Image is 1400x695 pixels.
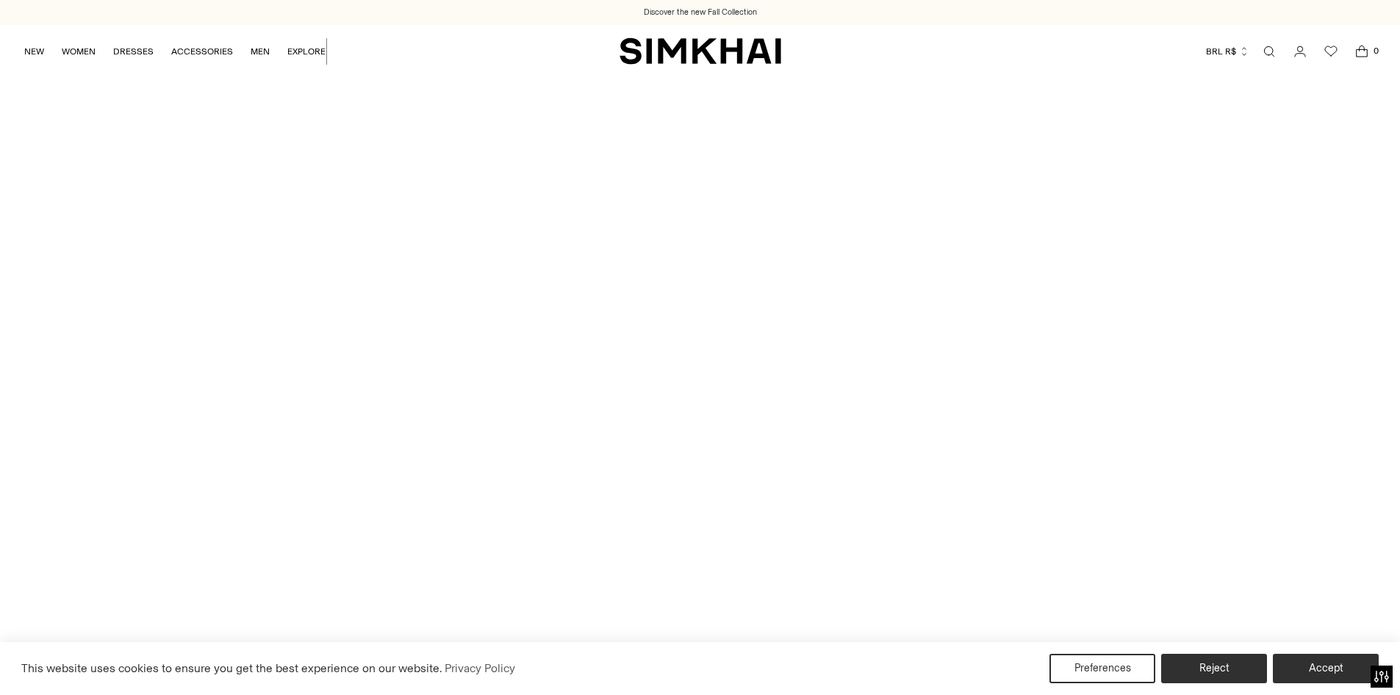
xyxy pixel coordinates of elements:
button: Reject [1161,654,1267,683]
a: ACCESSORIES [171,35,233,68]
button: Accept [1273,654,1379,683]
a: DRESSES [113,35,154,68]
a: Open cart modal [1347,37,1376,66]
button: Preferences [1049,654,1155,683]
a: EXPLORE [287,35,326,68]
a: SIMKHAI [620,37,781,65]
span: 0 [1369,44,1382,57]
a: Wishlist [1316,37,1346,66]
a: Privacy Policy (opens in a new tab) [442,657,517,680]
a: Go to the account page [1285,37,1315,66]
button: BRL R$ [1206,35,1249,68]
a: NEW [24,35,44,68]
a: WOMEN [62,35,96,68]
a: Open search modal [1254,37,1284,66]
span: This website uses cookies to ensure you get the best experience on our website. [21,661,442,675]
a: MEN [251,35,270,68]
a: Discover the new Fall Collection [644,7,757,18]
